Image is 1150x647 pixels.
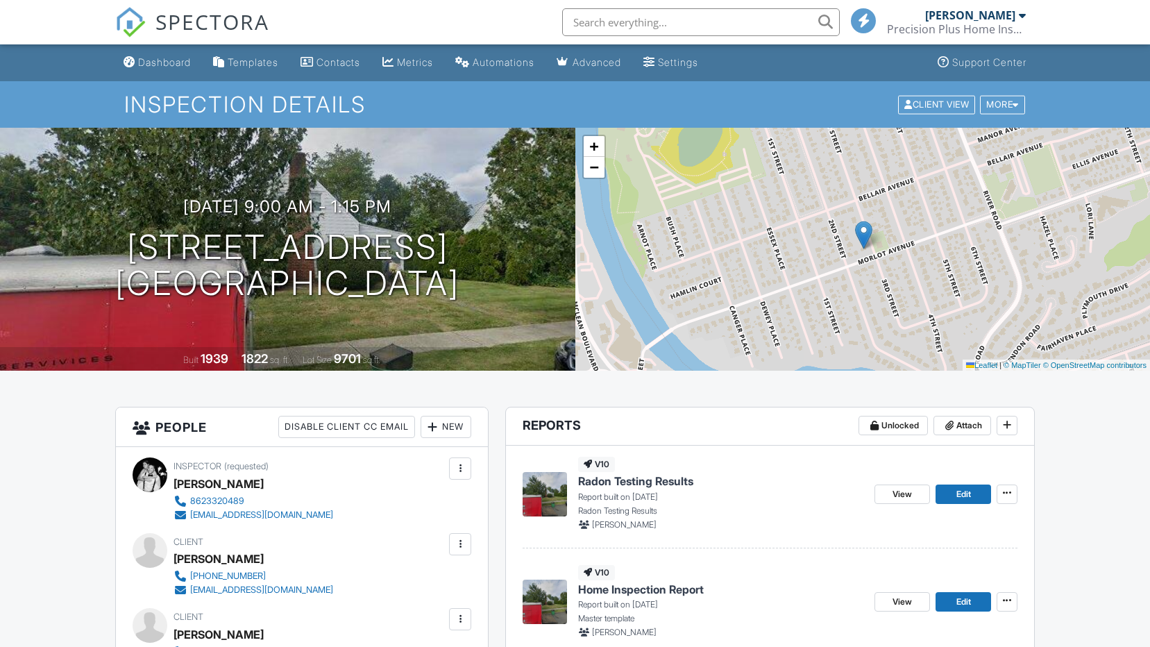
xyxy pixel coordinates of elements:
span: | [999,361,1001,369]
div: [PERSON_NAME] [174,624,264,645]
span: Client [174,537,203,547]
div: 1939 [201,351,228,366]
a: Zoom out [584,157,604,178]
a: [EMAIL_ADDRESS][DOMAIN_NAME] [174,583,333,597]
a: Advanced [551,50,627,76]
span: SPECTORA [155,7,269,36]
a: [PHONE_NUMBER] [174,569,333,583]
a: Leaflet [966,361,997,369]
a: Dashboard [118,50,196,76]
a: SPECTORA [115,19,269,48]
input: Search everything... [562,8,840,36]
a: Contacts [295,50,366,76]
div: Templates [228,56,278,68]
div: Settings [658,56,698,68]
span: + [589,137,598,155]
div: Automations [473,56,534,68]
div: Client View [898,95,975,114]
div: [PERSON_NAME] [174,548,264,569]
a: Support Center [932,50,1032,76]
div: 8623320489 [190,496,244,507]
a: Settings [638,50,704,76]
div: Metrics [397,56,433,68]
h3: People [116,407,488,447]
div: Contacts [316,56,360,68]
span: Inspector [174,461,221,471]
div: Dashboard [138,56,191,68]
a: Automations (Basic) [450,50,540,76]
div: Support Center [952,56,1026,68]
span: − [589,158,598,176]
h1: [STREET_ADDRESS] [GEOGRAPHIC_DATA] [115,229,459,303]
a: Metrics [377,50,439,76]
div: [PERSON_NAME] [925,8,1015,22]
span: Built [183,355,198,365]
div: More [980,95,1025,114]
img: Marker [855,221,872,249]
span: sq. ft. [270,355,289,365]
div: Precision Plus Home Inspections [887,22,1026,36]
div: Disable Client CC Email [278,416,415,438]
a: [EMAIL_ADDRESS][DOMAIN_NAME] [174,508,333,522]
div: [PERSON_NAME] [174,473,264,494]
span: sq.ft. [363,355,380,365]
div: Advanced [573,56,621,68]
div: [PHONE_NUMBER] [190,571,266,582]
a: Zoom in [584,136,604,157]
a: Client View [897,99,979,109]
div: [EMAIL_ADDRESS][DOMAIN_NAME] [190,585,333,596]
a: © MapTiler [1004,361,1041,369]
h1: Inspection Details [124,92,1026,117]
a: © OpenStreetMap contributors [1043,361,1147,369]
span: (requested) [224,461,269,471]
h3: [DATE] 9:00 am - 1:15 pm [183,197,391,216]
div: 9701 [334,351,361,366]
div: [EMAIL_ADDRESS][DOMAIN_NAME] [190,510,333,521]
span: Lot Size [303,355,332,365]
img: The Best Home Inspection Software - Spectora [115,7,146,37]
a: 8623320489 [174,494,333,508]
a: Templates [208,50,284,76]
span: Client [174,612,203,622]
div: New [421,416,471,438]
div: 1822 [242,351,268,366]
